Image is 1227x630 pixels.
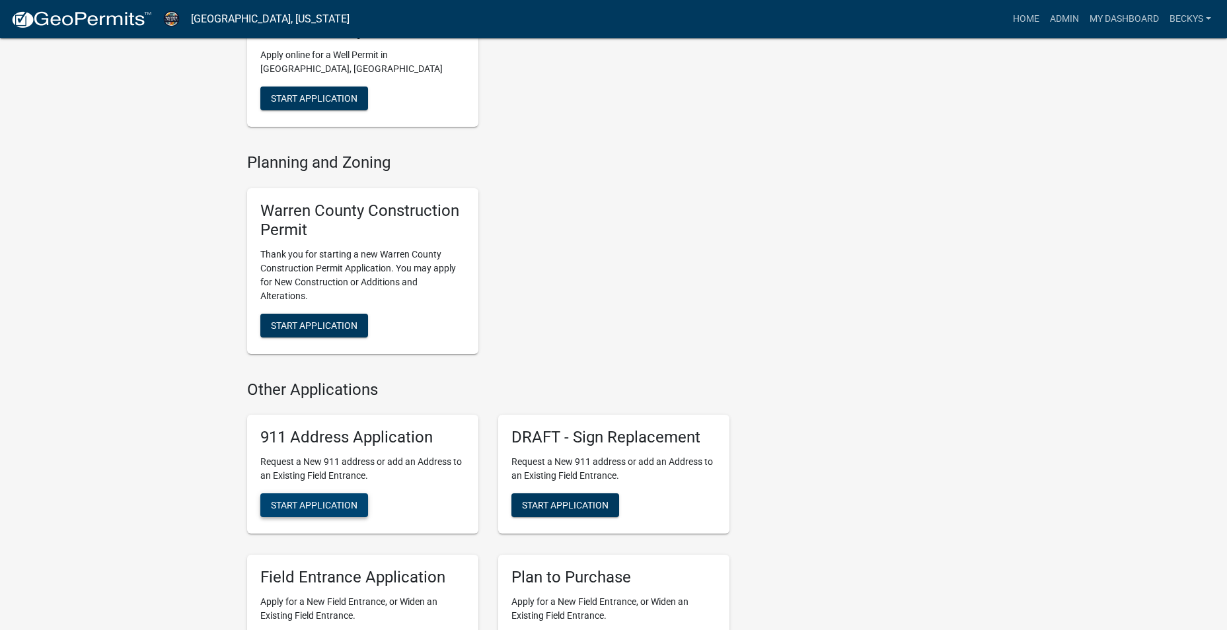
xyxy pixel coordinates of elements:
button: Start Application [260,314,368,337]
a: My Dashboard [1084,7,1164,32]
span: Start Application [271,93,357,104]
button: Start Application [260,87,368,110]
span: Start Application [522,500,609,510]
a: beckys [1164,7,1216,32]
p: Apply online for a Well Permit in [GEOGRAPHIC_DATA], [GEOGRAPHIC_DATA] [260,48,465,76]
h5: Field Entrance Application [260,568,465,587]
a: [GEOGRAPHIC_DATA], [US_STATE] [191,8,350,30]
h5: Warren County Construction Permit [260,201,465,240]
p: Request a New 911 address or add an Address to an Existing Field Entrance. [260,455,465,483]
button: Start Application [260,493,368,517]
img: Warren County, Iowa [163,10,180,28]
p: Apply for a New Field Entrance, or Widen an Existing Field Entrance. [511,595,716,623]
a: Admin [1045,7,1084,32]
h4: Planning and Zoning [247,153,729,172]
button: Start Application [511,493,619,517]
p: Thank you for starting a new Warren County Construction Permit Application. You may apply for New... [260,248,465,303]
a: Home [1008,7,1045,32]
span: Start Application [271,320,357,330]
p: Request a New 911 address or add an Address to an Existing Field Entrance. [511,455,716,483]
span: Start Application [271,500,357,510]
h4: Other Applications [247,380,729,400]
h5: Plan to Purchase [511,568,716,587]
h5: DRAFT - Sign Replacement [511,428,716,447]
h5: 911 Address Application [260,428,465,447]
p: Apply for a New Field Entrance, or Widen an Existing Field Entrance. [260,595,465,623]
